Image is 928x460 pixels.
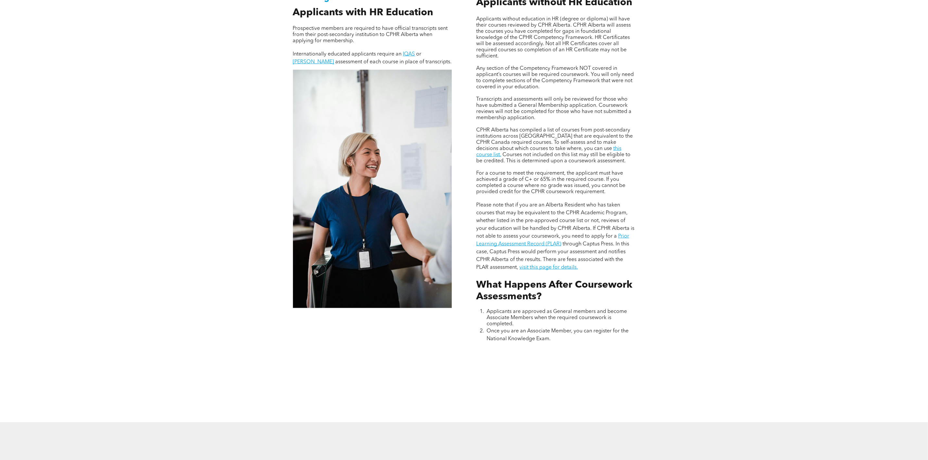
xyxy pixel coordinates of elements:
[293,52,402,57] span: Internationally educated applicants require an
[416,52,422,57] span: or
[293,70,452,308] img: A woman is shaking hands with a man in an office.
[476,66,634,90] span: Any section of the Competency Framework NOT covered in applicant’s courses will be required cours...
[476,128,633,151] span: CPHR Alberta has compiled a list of courses from post-secondary institutions across [GEOGRAPHIC_D...
[476,171,625,194] span: For a course to meet the requirement, the applicant must have achieved a grade of C+ or 65% in th...
[476,17,631,59] span: Applicants without education in HR (degree or diploma) will have their courses reviewed by CPHR A...
[293,59,334,65] a: [PERSON_NAME]
[293,8,433,18] span: Applicants with HR Education
[487,329,629,342] span: Once you are an Associate Member, you can register for the National Knowledge Exam.
[336,59,452,65] span: assessment of each course in place of transcripts.
[403,52,415,57] a: IQAS
[476,280,632,302] span: What Happens After Coursework Assessments?
[476,152,630,164] span: Courses not included on this list may still be eligible to be credited. This is determined upon a...
[519,265,578,270] a: visit this page for details.
[487,309,627,327] span: Applicants are approved as General members and become Associate Members when the required coursew...
[476,203,634,239] span: Please note that if you are an Alberta Resident who has taken courses that may be equivalent to t...
[293,26,448,44] span: Prospective members are required to have official transcripts sent from their post-secondary inst...
[476,97,631,120] span: Transcripts and assessments will only be reviewed for those who have submitted a General Membersh...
